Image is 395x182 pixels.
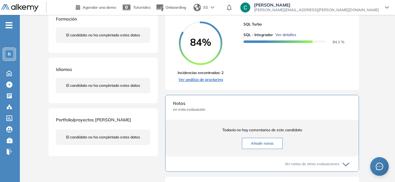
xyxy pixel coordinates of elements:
[66,32,140,38] span: El candidato no ha completado estos datos
[243,32,273,38] span: SQL - Integrador
[173,100,351,107] span: Notas
[66,134,140,140] span: El candidato no ha completado estos datos
[178,77,224,82] a: Ver análisis de proctoring
[254,7,379,12] span: [PERSON_NAME][EMAIL_ADDRESS][PERSON_NAME][DOMAIN_NAME]
[66,83,140,88] span: El candidato no ha completado estos datos
[211,6,214,9] img: arrow
[133,5,151,10] span: Tutoriales
[156,1,186,14] button: Onboarding
[273,32,296,38] button: Ver detalles
[325,40,344,44] span: 84.1 %
[1,4,39,12] img: Logo
[56,67,72,72] span: Idiomas
[56,16,77,22] span: Formación
[83,5,116,10] span: Agendar una demo
[203,5,208,10] span: ES
[242,138,283,149] button: Añadir notas
[76,3,116,11] a: Agendar una demo
[173,127,351,133] span: Todavía no hay comentarios de este candidato
[166,5,186,10] span: Onboarding
[173,107,351,112] span: en esta evaluación
[56,117,131,123] span: Portfolio/proyectos [PERSON_NAME]
[376,163,383,170] span: message
[178,70,224,76] span: Incidencias encontradas: 2
[193,4,201,11] img: world
[6,25,12,26] i: -
[275,32,296,38] span: Ver detalles
[179,37,222,47] span: 84%
[243,21,347,27] span: SQL Turbo
[254,2,379,7] span: [PERSON_NAME]
[285,161,339,167] span: Ver notas de otras evaluaciones
[8,52,11,57] span: R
